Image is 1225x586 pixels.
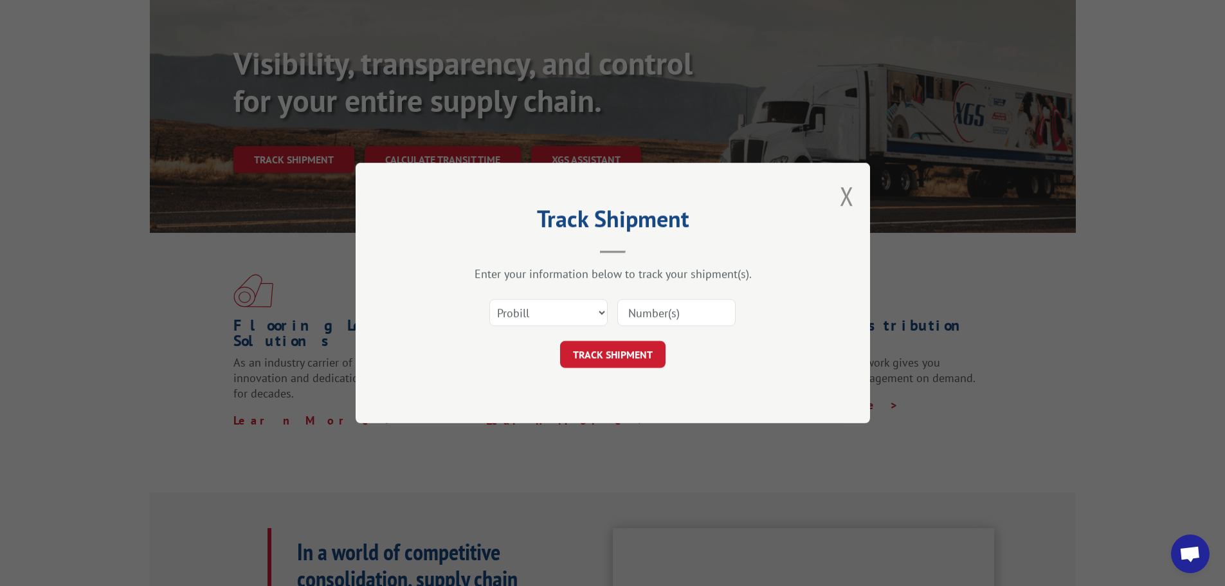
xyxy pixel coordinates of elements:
div: Open chat [1171,535,1210,573]
button: Close modal [840,179,854,213]
div: Enter your information below to track your shipment(s). [420,266,806,281]
h2: Track Shipment [420,210,806,234]
input: Number(s) [617,299,736,326]
button: TRACK SHIPMENT [560,341,666,368]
